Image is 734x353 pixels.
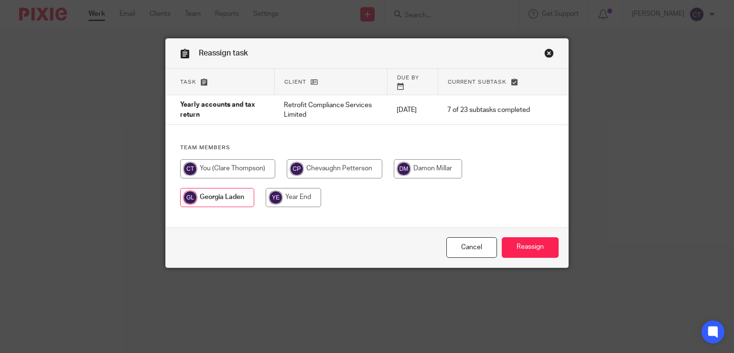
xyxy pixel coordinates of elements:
[284,100,378,120] p: Retrofit Compliance Services Limited
[446,237,497,258] a: Close this dialog window
[180,102,255,119] span: Yearly accounts and tax return
[397,105,428,115] p: [DATE]
[544,48,554,61] a: Close this dialog window
[448,79,507,85] span: Current subtask
[502,237,559,258] input: Reassign
[180,79,196,85] span: Task
[180,144,554,152] h4: Team members
[284,79,306,85] span: Client
[438,95,540,125] td: 7 of 23 subtasks completed
[199,49,248,57] span: Reassign task
[397,75,419,80] span: Due by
